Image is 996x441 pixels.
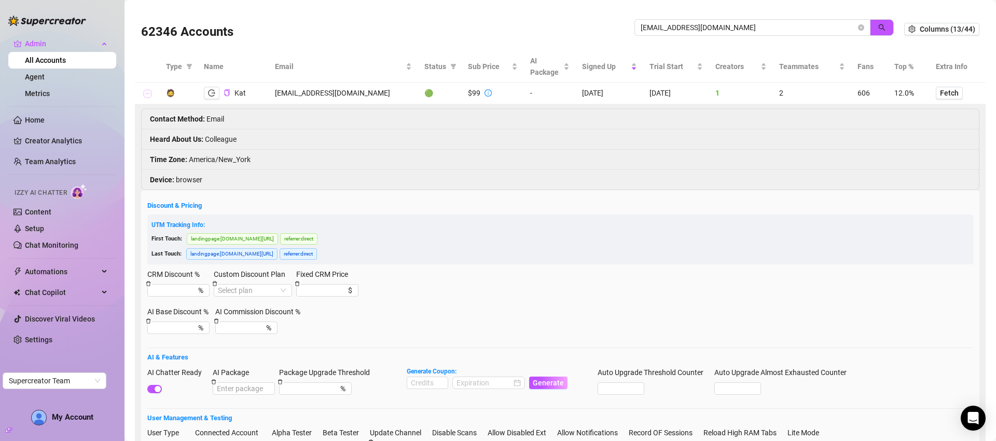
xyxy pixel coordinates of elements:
[936,87,963,99] button: Fetch
[598,367,710,378] label: Auto Upgrade Threshold Counter
[142,150,979,170] li: America/New_York
[851,51,888,83] th: Fans
[146,281,151,286] span: delete
[296,269,355,280] label: Fixed CRM Price
[147,201,973,211] h5: Discount & Pricing
[25,224,44,233] a: Setup
[533,379,564,387] span: Generate
[186,248,278,260] span: landingpage : [DOMAIN_NAME][URL]
[582,61,629,72] span: Signed Up
[224,89,230,96] span: copy
[13,289,20,296] img: Chat Copilot
[709,51,773,83] th: Creators
[894,89,914,97] span: 12.0%
[908,25,916,33] span: setting
[146,318,151,324] span: delete
[524,51,576,83] th: AI Package
[147,352,973,363] h5: AI & Features
[530,55,561,78] span: AI Package
[25,208,51,216] a: Content
[714,367,853,378] label: Auto Upgrade Almost Exhausted Counter
[295,281,300,286] span: delete
[13,268,22,276] span: thunderbolt
[224,89,230,97] button: Copy Account UID
[204,87,219,99] button: logout
[151,322,196,333] input: AI Base Discount %
[370,427,428,438] label: Update Channel
[920,25,975,33] span: Columns (13/44)
[147,269,206,280] label: CRM Discount %
[142,129,979,150] li: Colleague
[280,248,317,260] span: referrer : direct
[643,51,709,83] th: Trial Start
[141,24,233,41] h3: 62346 Accounts
[151,250,182,257] span: Last Touch:
[25,284,99,301] span: Chat Copilot
[25,263,99,280] span: Automations
[166,87,175,99] div: 🧔
[25,73,45,81] a: Agent
[930,51,986,83] th: Extra Info
[25,241,78,249] a: Chat Monitoring
[961,406,986,431] div: Open Intercom Messenger
[576,51,643,83] th: Signed Up
[212,281,217,286] span: delete
[187,233,278,245] span: landingpage : [DOMAIN_NAME][URL]
[25,315,95,323] a: Discover Viral Videos
[150,155,187,164] strong: Time Zone :
[424,89,433,97] span: 🟢
[904,23,979,35] button: Columns (13/44)
[142,109,979,129] li: Email
[878,24,886,31] span: search
[283,383,338,394] input: Package Upgrade Threshold
[323,427,366,438] label: Beta Tester
[448,59,459,74] span: filter
[166,61,182,72] span: Type
[147,427,186,438] label: User Type
[529,377,568,389] button: Generate
[214,269,292,280] label: Custom Discount Plan
[641,22,856,33] input: Search by UID / Name / Email / Creator Username
[151,221,205,229] span: UTM Tracking Info:
[272,427,319,438] label: Alpha Tester
[147,413,973,423] h5: User Management & Testing
[5,426,12,434] span: build
[432,427,483,438] label: Disable Scans
[715,61,758,72] span: Creators
[858,24,864,31] button: close-circle
[888,51,930,83] th: Top %
[280,233,317,245] span: referrer : direct
[407,377,448,389] input: Credits
[715,89,720,97] span: 1
[151,285,196,296] input: CRM Discount %
[8,16,86,26] img: logo-BBDzfeDw.svg
[9,373,100,389] span: Supercreator Team
[150,176,174,184] strong: Device :
[275,61,404,72] span: Email
[576,83,643,104] td: [DATE]
[269,51,418,83] th: Email
[13,39,22,48] span: crown
[779,61,836,72] span: Teammates
[184,59,195,74] span: filter
[215,306,307,317] label: AI Commission Discount %
[857,89,870,97] span: 606
[779,89,783,97] span: 2
[211,379,216,384] span: delete
[787,427,826,438] label: Lite Mode
[71,184,87,199] img: AI Chatter
[643,83,709,104] td: [DATE]
[629,427,699,438] label: Record OF Sessions
[457,377,511,389] input: Expiration
[195,427,265,438] label: Connected Account
[424,61,446,72] span: Status
[462,51,524,83] th: Sub Price
[649,61,695,72] span: Trial Start
[25,132,108,149] a: Creator Analytics
[940,89,959,97] span: Fetch
[147,367,209,378] label: AI Chatter Ready
[147,306,215,317] label: AI Base Discount %
[703,427,783,438] label: Reload High RAM Tabs
[151,235,182,242] span: First Touch:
